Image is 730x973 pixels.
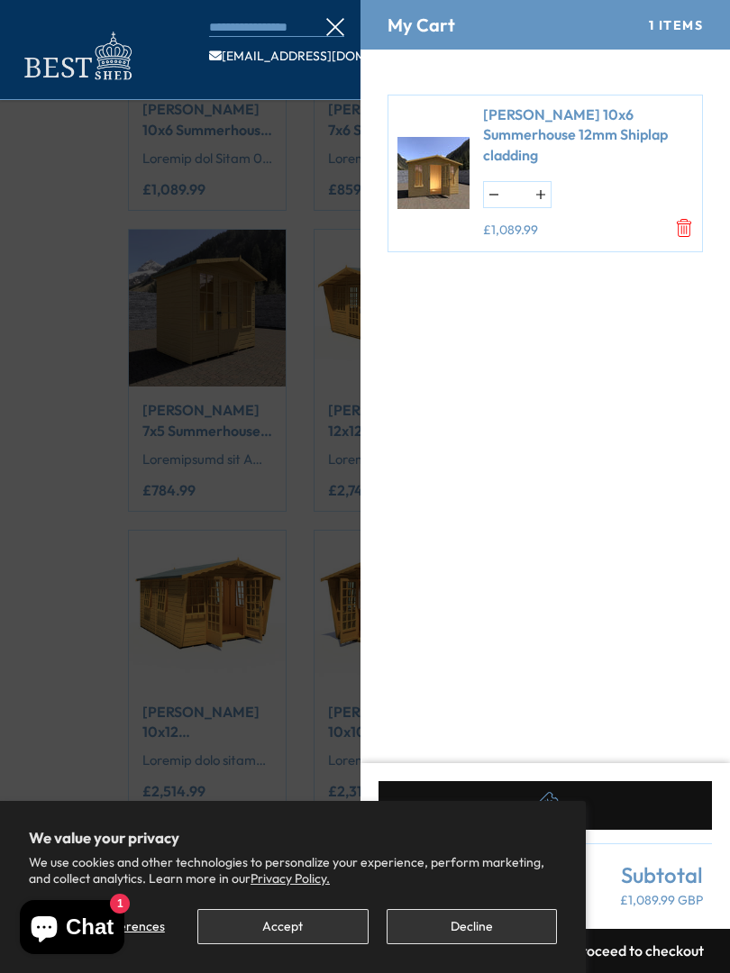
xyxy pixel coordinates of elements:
input: Quantity for Elton 10x6 Summerhouse 12mm Shiplap cladding [504,182,531,207]
a: [EMAIL_ADDRESS][DOMAIN_NAME] [209,50,434,62]
button: Proceed to checkout [545,929,730,973]
img: logo [14,27,140,86]
h4: My Cart [388,15,455,35]
a: [PERSON_NAME] 10x6 Summerhouse 12mm Shiplap cladding [483,105,693,165]
span: Subtotal [620,864,703,886]
inbox-online-store-chat: Shopify online store chat [14,900,130,959]
p: We use cookies and other technologies to personalize your experience, perform marketing, and coll... [29,854,557,887]
p: £1,089.99 GBP [620,892,703,910]
h2: We value your privacy [29,830,557,846]
button: Decline [387,909,557,944]
a: Privacy Policy. [251,870,330,887]
button: Accept [197,909,368,944]
a: Remove Elton 10x6 Summerhouse 12mm Shiplap cladding [675,219,693,237]
ins: £1,089.99 [483,222,538,240]
div: 1 Items [649,18,703,33]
